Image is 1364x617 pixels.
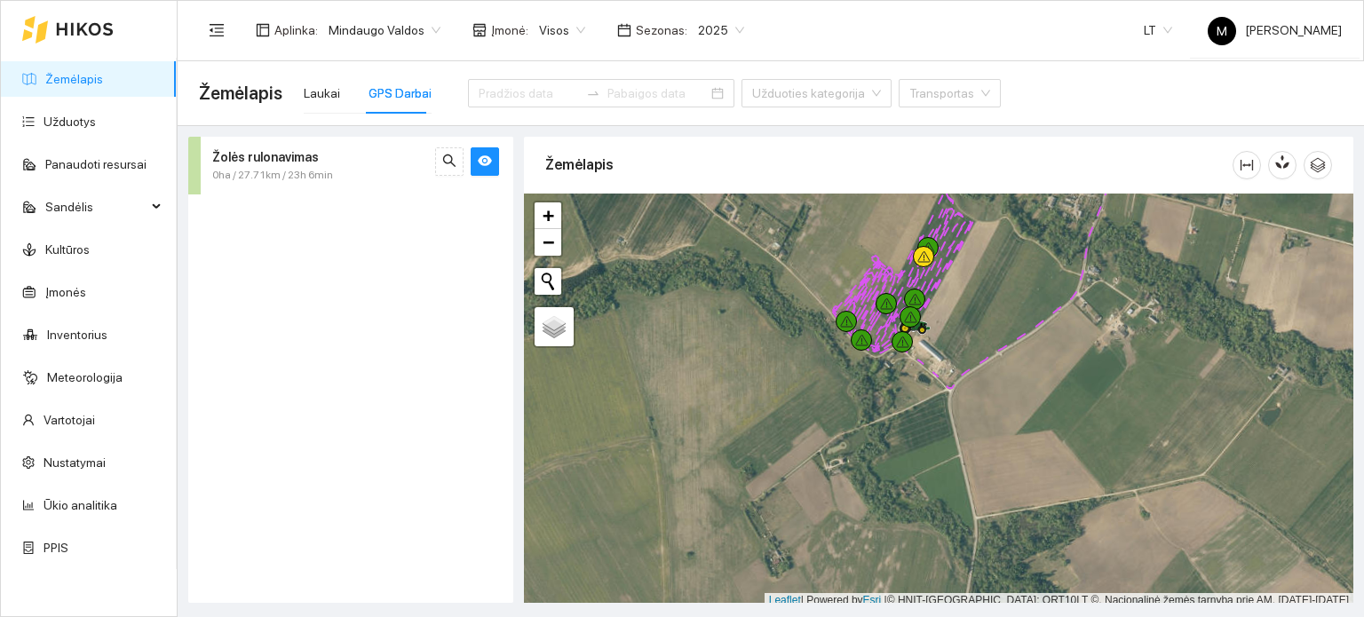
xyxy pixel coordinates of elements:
[369,83,432,103] div: GPS Darbai
[479,83,579,103] input: Pradžios data
[44,498,117,512] a: Ūkio analitika
[1217,17,1227,45] span: M
[586,86,600,100] span: swap-right
[698,17,744,44] span: 2025
[45,189,147,225] span: Sandėlis
[543,204,554,226] span: +
[304,83,340,103] div: Laukai
[535,307,574,346] a: Layers
[769,594,801,606] a: Leaflet
[863,594,882,606] a: Esri
[617,23,631,37] span: calendar
[199,12,234,48] button: menu-fold
[435,147,464,176] button: search
[442,154,456,170] span: search
[44,413,95,427] a: Vartotojai
[256,23,270,37] span: layout
[188,137,513,194] div: Žolės rulonavimas0ha / 27.71km / 23h 6minsearcheye
[535,268,561,295] button: Initiate a new search
[47,328,107,342] a: Inventorius
[535,202,561,229] a: Zoom in
[765,593,1353,608] div: | Powered by © HNIT-[GEOGRAPHIC_DATA]; ORT10LT ©, Nacionalinė žemės tarnyba prie AM, [DATE]-[DATE]
[47,370,123,384] a: Meteorologija
[45,242,90,257] a: Kultūros
[884,594,887,606] span: |
[44,115,96,129] a: Užduotys
[491,20,528,40] span: Įmonė :
[636,20,687,40] span: Sezonas :
[212,150,319,164] strong: Žolės rulonavimas
[44,541,68,555] a: PPIS
[45,285,86,299] a: Įmonės
[1144,17,1172,44] span: LT
[472,23,487,37] span: shop
[209,22,225,38] span: menu-fold
[45,157,147,171] a: Panaudoti resursai
[1208,23,1342,37] span: [PERSON_NAME]
[607,83,708,103] input: Pabaigos data
[1233,151,1261,179] button: column-width
[543,231,554,253] span: −
[274,20,318,40] span: Aplinka :
[199,79,282,107] span: Žemėlapis
[471,147,499,176] button: eye
[535,229,561,256] a: Zoom out
[212,167,333,184] span: 0ha / 27.71km / 23h 6min
[44,455,106,470] a: Nustatymai
[1233,158,1260,172] span: column-width
[45,72,103,86] a: Žemėlapis
[545,139,1233,190] div: Žemėlapis
[586,86,600,100] span: to
[539,17,585,44] span: Visos
[329,17,440,44] span: Mindaugo Valdos
[478,154,492,170] span: eye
